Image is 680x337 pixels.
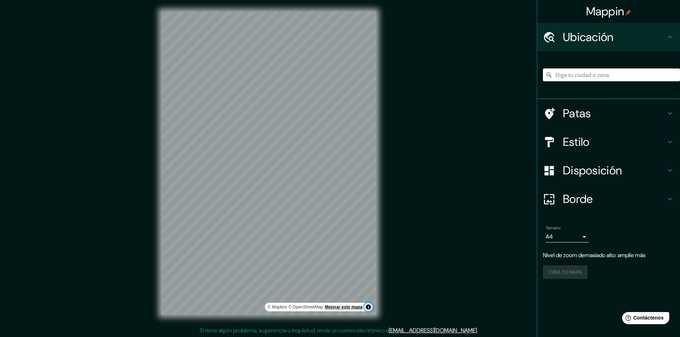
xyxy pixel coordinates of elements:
iframe: Lanzador de widgets de ayuda [616,309,672,329]
font: . [477,327,478,334]
font: © OpenStreetMap [288,305,323,310]
font: Disposición [563,163,622,178]
a: Mapa de OpenStreet [288,305,323,310]
button: Activar o desactivar atribución [364,303,373,311]
font: Borde [563,192,593,206]
font: A4 [546,233,553,240]
div: Patas [537,99,680,128]
font: © Mapbox [268,305,287,310]
img: pin-icon.png [625,10,631,15]
font: . [478,326,479,334]
font: Si tiene algún problema, sugerencia o inquietud, envíe un correo electrónico a [200,327,389,334]
font: Patas [563,106,591,121]
div: Disposición [537,156,680,185]
font: Nivel de zoom demasiado alto: amplíe más [543,251,645,259]
font: Estilo [563,134,590,149]
font: . [479,326,480,334]
font: Ubicación [563,30,614,45]
input: Elige tu ciudad o zona [543,68,680,81]
div: A4 [546,231,589,242]
div: Estilo [537,128,680,156]
a: Mapbox [268,305,287,310]
font: Mejorar este mapa [325,305,362,310]
div: Borde [537,185,680,213]
font: Mappin [586,4,624,19]
a: Map feedback [325,305,362,310]
font: Tamaño [546,225,560,231]
a: [EMAIL_ADDRESS][DOMAIN_NAME] [389,327,477,334]
canvas: Mapa [161,11,376,315]
div: Ubicación [537,23,680,51]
